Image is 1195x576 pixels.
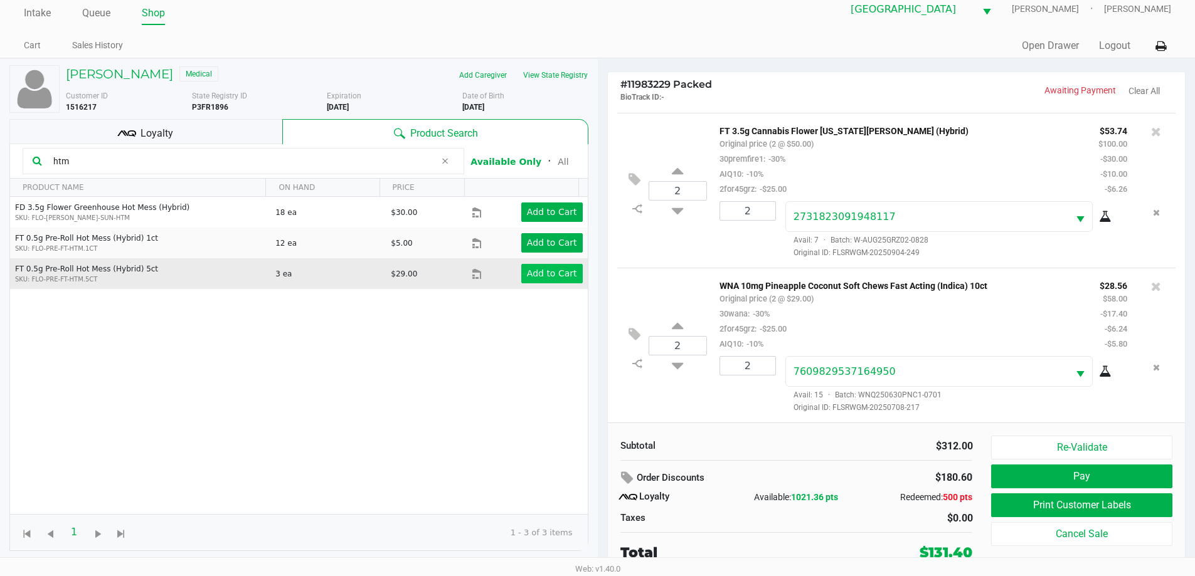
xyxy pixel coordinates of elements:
td: 18 ea [270,197,385,228]
span: Page 1 [62,520,86,544]
small: AIQ10: [720,169,763,179]
button: Remove the package from the orderLine [1148,201,1165,224]
div: $131.40 [920,542,972,563]
app-button-loader: Add to Cart [527,207,577,217]
small: AIQ10: [720,339,763,348]
p: Awaiting Payment [896,84,1116,97]
div: Order Discounts [620,467,849,490]
span: $30.00 [391,208,417,217]
span: Product Search [410,126,478,141]
div: Redeemed: [855,491,972,504]
p: WNA 10mg Pineapple Coconut Soft Chews Fast Acting (Indica) 10ct [720,278,1081,291]
span: 2731823091948117 [794,211,896,223]
button: Add to Cart [521,202,583,222]
th: PRICE [380,179,465,197]
h5: [PERSON_NAME] [66,66,173,81]
a: Intake [24,4,51,22]
td: FT 0.5g Pre-Roll Hot Mess (Hybrid) 5ct [10,258,270,289]
span: -10% [743,339,763,348]
span: [PERSON_NAME] [1012,3,1104,16]
span: Avail: 7 Batch: W-AUG25GRZ02-0828 [785,236,928,244]
span: Loyalty [141,126,173,141]
span: Avail: 15 Batch: WNQ250630PNC1-0701 [785,390,942,399]
p: $28.56 [1100,278,1127,291]
span: # [620,78,627,90]
small: 2for45grz: [720,324,787,333]
small: Original price (2 @ $29.00) [720,294,814,303]
span: · [819,236,831,244]
div: $312.00 [806,439,973,454]
span: Medical [179,66,218,81]
span: 11983229 Packed [620,78,712,90]
small: $58.00 [1103,294,1127,303]
td: 3 ea [270,258,385,289]
kendo-pager-info: 1 - 3 of 3 items [143,526,573,539]
span: -$25.00 [757,184,787,194]
th: PRODUCT NAME [10,179,265,197]
b: 1516217 [66,103,97,112]
a: Sales History [72,38,123,53]
button: Clear All [1129,85,1160,98]
span: Go to the previous page [38,520,62,543]
button: Add to Cart [521,233,583,253]
p: SKU: FLO-PRE-FT-HTM.1CT [15,244,265,253]
div: Available: [738,491,855,504]
span: Date of Birth [462,92,504,100]
span: Go to the first page [15,520,39,543]
span: $29.00 [391,270,417,278]
b: P3FR1896 [192,103,228,112]
button: Logout [1099,38,1130,53]
span: [GEOGRAPHIC_DATA] [851,2,967,17]
td: FT 0.5g Pre-Roll Hot Mess (Hybrid) 1ct [10,228,270,258]
button: Add to Cart [521,264,583,283]
span: Original ID: FLSRWGM-20250708-217 [785,402,1127,413]
inline-svg: Split item qty to new line [627,201,649,217]
span: Go to the last page [114,526,129,542]
span: 7609829537164950 [794,365,896,377]
span: 500 pts [943,492,972,502]
span: Original ID: FLSRWGM-20250904-249 [785,247,1127,258]
span: -10% [743,169,763,179]
span: 1021.36 pts [791,492,838,502]
span: Go to the previous page [43,526,58,542]
p: SKU: FLO-PRE-FT-HTM.5CT [15,275,265,284]
div: Loyalty [620,490,738,505]
div: Subtotal [620,439,787,453]
small: -$17.40 [1100,309,1127,318]
button: Print Customer Labels [991,493,1172,517]
span: - [661,93,664,102]
div: $0.00 [806,511,973,526]
div: $180.60 [868,467,972,488]
button: Pay [991,464,1172,488]
div: Taxes [620,511,787,525]
span: BioTrack ID: [620,93,661,102]
small: 30premfire1: [720,154,785,164]
small: Original price (2 @ $50.00) [720,139,814,149]
span: Go to the next page [90,526,106,542]
small: 2for45grz: [720,184,787,194]
button: Select [1068,202,1092,231]
small: -$6.26 [1105,184,1127,194]
button: Cancel Sale [991,522,1172,546]
div: Total [620,542,843,563]
span: $5.00 [391,239,412,248]
p: $53.74 [1098,123,1127,136]
a: Cart [24,38,41,53]
input: Scan or Search Products to Begin [48,152,435,170]
span: Customer ID [66,92,108,100]
span: -$25.00 [757,324,787,333]
button: View State Registry [515,65,588,85]
span: Expiration [327,92,361,100]
button: Remove the package from the orderLine [1148,356,1165,379]
button: Select [1068,357,1092,386]
small: $100.00 [1098,139,1127,149]
span: Web: v1.40.0 [575,564,620,573]
span: · [823,390,835,399]
th: ON HAND [265,179,379,197]
div: Data table [10,179,588,514]
span: Go to the last page [109,520,133,543]
a: Queue [82,4,110,22]
span: [PERSON_NAME] [1104,3,1171,16]
span: -30% [750,309,770,318]
span: Go to the next page [86,520,110,543]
